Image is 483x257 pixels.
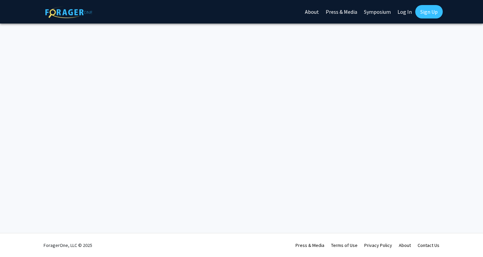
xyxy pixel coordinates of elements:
img: ForagerOne Logo [45,6,92,18]
a: About [399,242,411,248]
a: Sign Up [415,5,443,18]
a: Contact Us [418,242,439,248]
a: Press & Media [296,242,324,248]
a: Terms of Use [331,242,358,248]
a: Privacy Policy [364,242,392,248]
div: ForagerOne, LLC © 2025 [44,233,92,257]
